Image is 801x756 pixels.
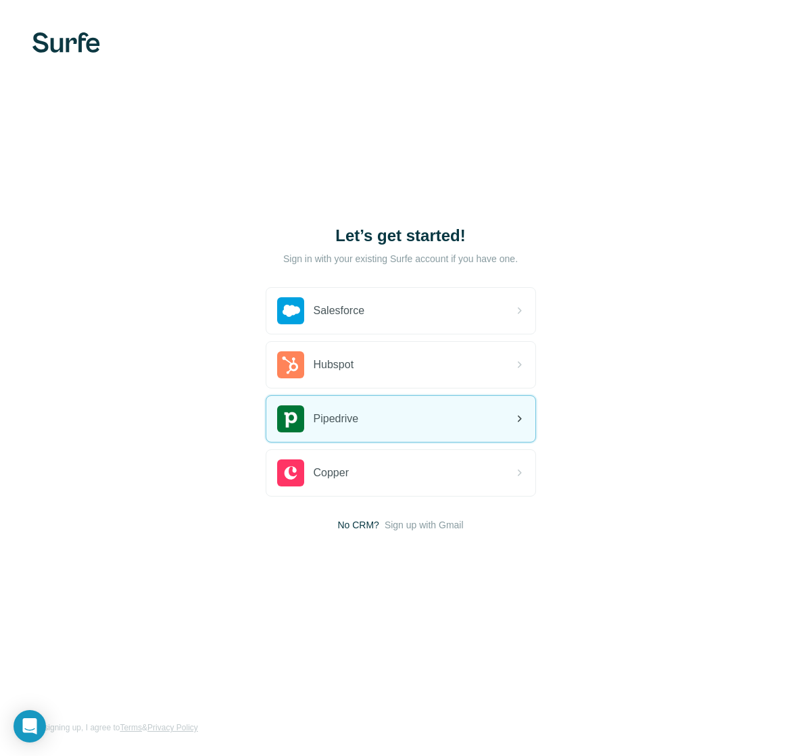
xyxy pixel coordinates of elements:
[314,411,359,427] span: Pipedrive
[32,32,100,53] img: Surfe's logo
[283,252,518,266] p: Sign in with your existing Surfe account if you have one.
[337,518,379,532] span: No CRM?
[14,710,46,742] div: Open Intercom Messenger
[120,723,142,732] a: Terms
[277,405,304,432] img: pipedrive's logo
[277,459,304,486] img: copper's logo
[314,357,354,373] span: Hubspot
[277,351,304,378] img: hubspot's logo
[314,465,349,481] span: Copper
[385,518,464,532] button: Sign up with Gmail
[314,303,365,319] span: Salesforce
[266,225,536,247] h1: Let’s get started!
[32,722,198,734] span: By signing up, I agree to &
[147,723,198,732] a: Privacy Policy
[277,297,304,324] img: salesforce's logo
